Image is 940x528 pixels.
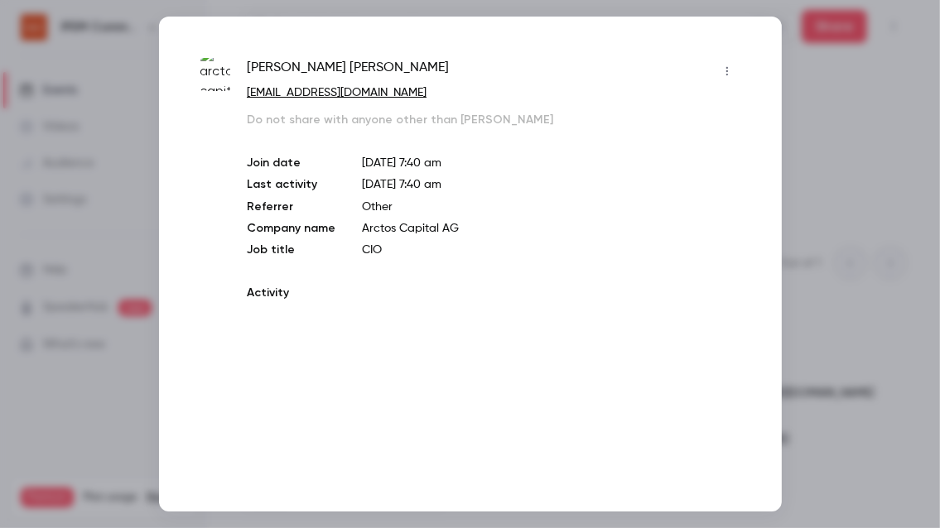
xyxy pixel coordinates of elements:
[247,242,335,258] p: Job title
[247,220,335,237] p: Company name
[362,179,441,190] span: [DATE] 7:40 am
[247,176,335,194] p: Last activity
[247,155,335,171] p: Join date
[362,199,740,215] p: Other
[247,87,427,98] a: [EMAIL_ADDRESS][DOMAIN_NAME]
[247,199,335,215] p: Referrer
[362,242,740,258] p: CIO
[247,112,740,128] p: Do not share with anyone other than [PERSON_NAME]
[247,285,740,301] p: Activity
[247,58,449,84] span: [PERSON_NAME] [PERSON_NAME]
[362,155,740,171] p: [DATE] 7:40 am
[362,220,740,237] p: Arctos Capital AG
[200,48,231,101] img: arctos-capital.com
